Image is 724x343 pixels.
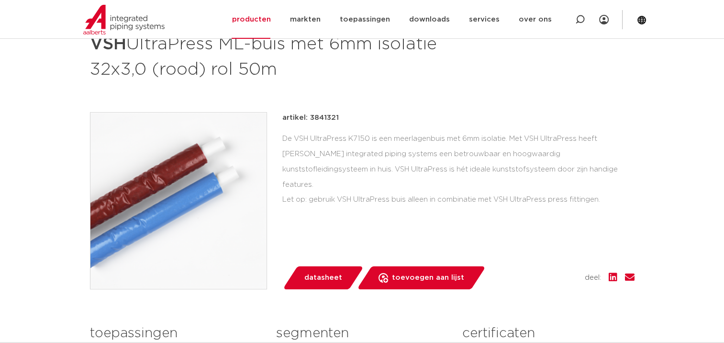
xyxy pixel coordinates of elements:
h3: segmenten [276,324,448,343]
img: Product Image for VSH UltraPress ML-buis met 6mm isolatie 32x3,0 (rood) rol 50m [90,113,267,289]
a: datasheet [282,266,364,289]
strong: VSH [90,35,126,53]
h3: certificaten [462,324,634,343]
span: datasheet [304,270,342,286]
span: toevoegen aan lijst [392,270,464,286]
span: deel: [585,272,601,284]
p: artikel: 3841321 [282,112,339,124]
h3: toepassingen [90,324,262,343]
div: De VSH UltraPress K7150 is een meerlagenbuis met 6mm isolatie. Met VSH UltraPress heeft [PERSON_N... [282,131,635,207]
h1: UltraPress ML-buis met 6mm isolatie 32x3,0 (rood) rol 50m [90,30,449,81]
